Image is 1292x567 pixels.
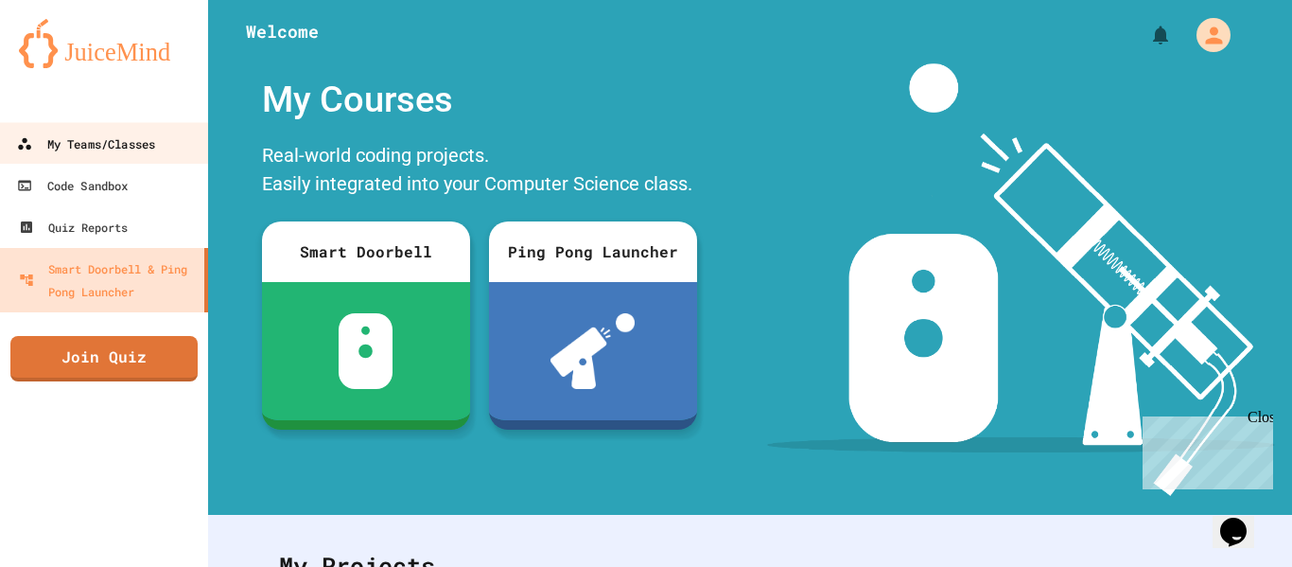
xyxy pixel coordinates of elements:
div: Real-world coding projects. Easily integrated into your Computer Science class. [253,136,707,207]
div: Chat with us now!Close [8,8,131,120]
img: logo-orange.svg [19,19,189,68]
img: banner-image-my-projects.png [767,63,1274,496]
div: Code Sandbox [17,174,129,198]
div: Smart Doorbell [262,221,470,282]
div: Smart Doorbell & Ping Pong Launcher [19,257,197,303]
div: Ping Pong Launcher [489,221,697,282]
div: My Courses [253,63,707,136]
div: Quiz Reports [19,216,128,239]
iframe: chat widget [1135,409,1273,489]
div: My Notifications [1114,19,1177,51]
a: Join Quiz [10,336,198,381]
iframe: chat widget [1213,491,1273,548]
img: ppl-with-ball.png [550,313,635,389]
div: My Teams/Classes [17,133,155,156]
img: sdb-white.svg [339,313,393,389]
div: My Account [1177,13,1235,57]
